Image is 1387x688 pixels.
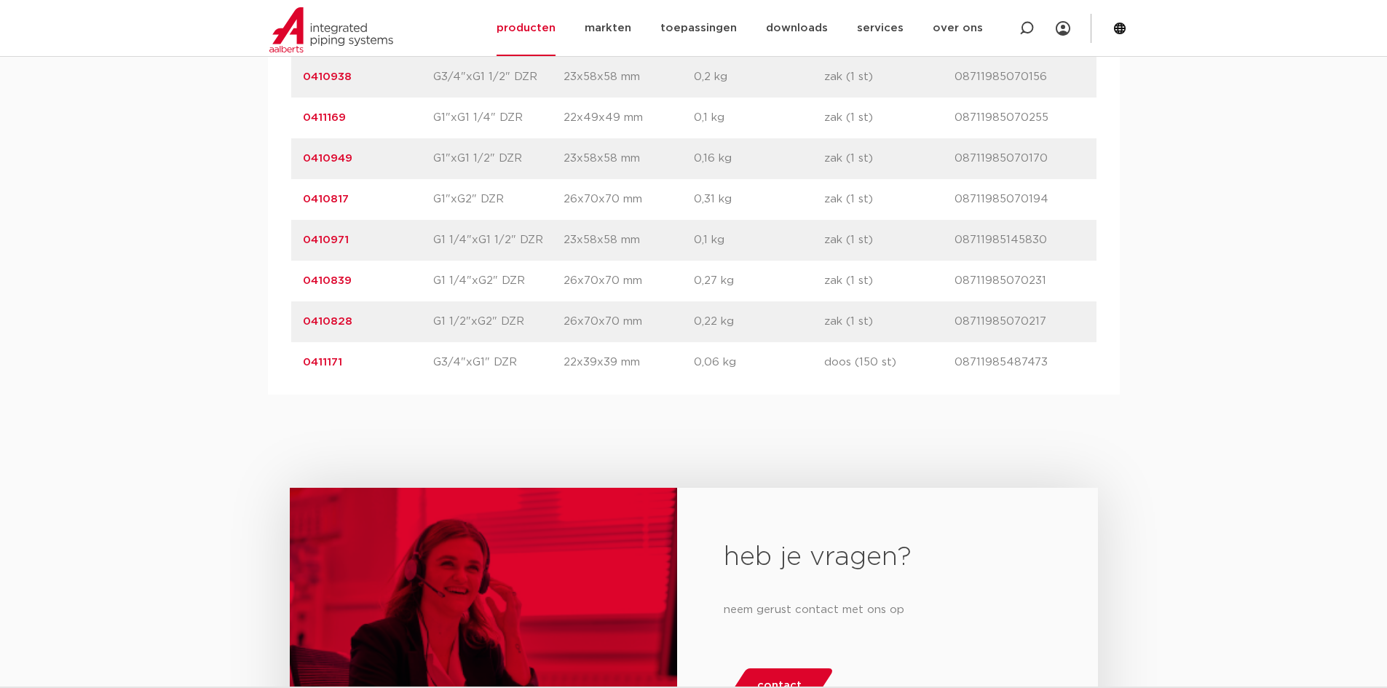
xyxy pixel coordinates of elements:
[694,68,824,86] p: 0,2 kg
[724,598,1051,622] p: neem gerust contact met ons op
[955,191,1085,208] p: 08711985070194
[303,112,346,123] a: 0411169
[564,313,694,331] p: 26x70x70 mm
[433,191,564,208] p: G1"xG2" DZR
[433,68,564,86] p: G3/4"xG1 1/2" DZR
[824,272,955,290] p: zak (1 st)
[303,275,352,286] a: 0410839
[694,354,824,371] p: 0,06 kg
[694,150,824,167] p: 0,16 kg
[824,150,955,167] p: zak (1 st)
[824,68,955,86] p: zak (1 st)
[564,150,694,167] p: 23x58x58 mm
[433,272,564,290] p: G1 1/4"xG2" DZR
[694,191,824,208] p: 0,31 kg
[303,316,352,327] a: 0410828
[955,354,1085,371] p: 08711985487473
[303,194,349,205] a: 0410817
[955,109,1085,127] p: 08711985070255
[564,68,694,86] p: 23x58x58 mm
[433,354,564,371] p: G3/4"xG1" DZR
[955,68,1085,86] p: 08711985070156
[694,232,824,249] p: 0,1 kg
[564,191,694,208] p: 26x70x70 mm
[694,313,824,331] p: 0,22 kg
[303,153,352,164] a: 0410949
[564,354,694,371] p: 22x39x39 mm
[564,232,694,249] p: 23x58x58 mm
[303,357,342,368] a: 0411171
[433,150,564,167] p: G1"xG1 1/2" DZR
[955,150,1085,167] p: 08711985070170
[824,313,955,331] p: zak (1 st)
[564,272,694,290] p: 26x70x70 mm
[694,109,824,127] p: 0,1 kg
[694,272,824,290] p: 0,27 kg
[724,540,1051,575] h2: heb je vragen?
[433,313,564,331] p: G1 1/2"xG2" DZR
[824,232,955,249] p: zak (1 st)
[955,272,1085,290] p: 08711985070231
[824,109,955,127] p: zak (1 st)
[824,354,955,371] p: doos (150 st)
[433,232,564,249] p: G1 1/4"xG1 1/2" DZR
[303,234,349,245] a: 0410971
[955,232,1085,249] p: 08711985145830
[564,109,694,127] p: 22x49x49 mm
[433,109,564,127] p: G1"xG1 1/4" DZR
[955,313,1085,331] p: 08711985070217
[824,191,955,208] p: zak (1 st)
[303,71,352,82] a: 0410938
